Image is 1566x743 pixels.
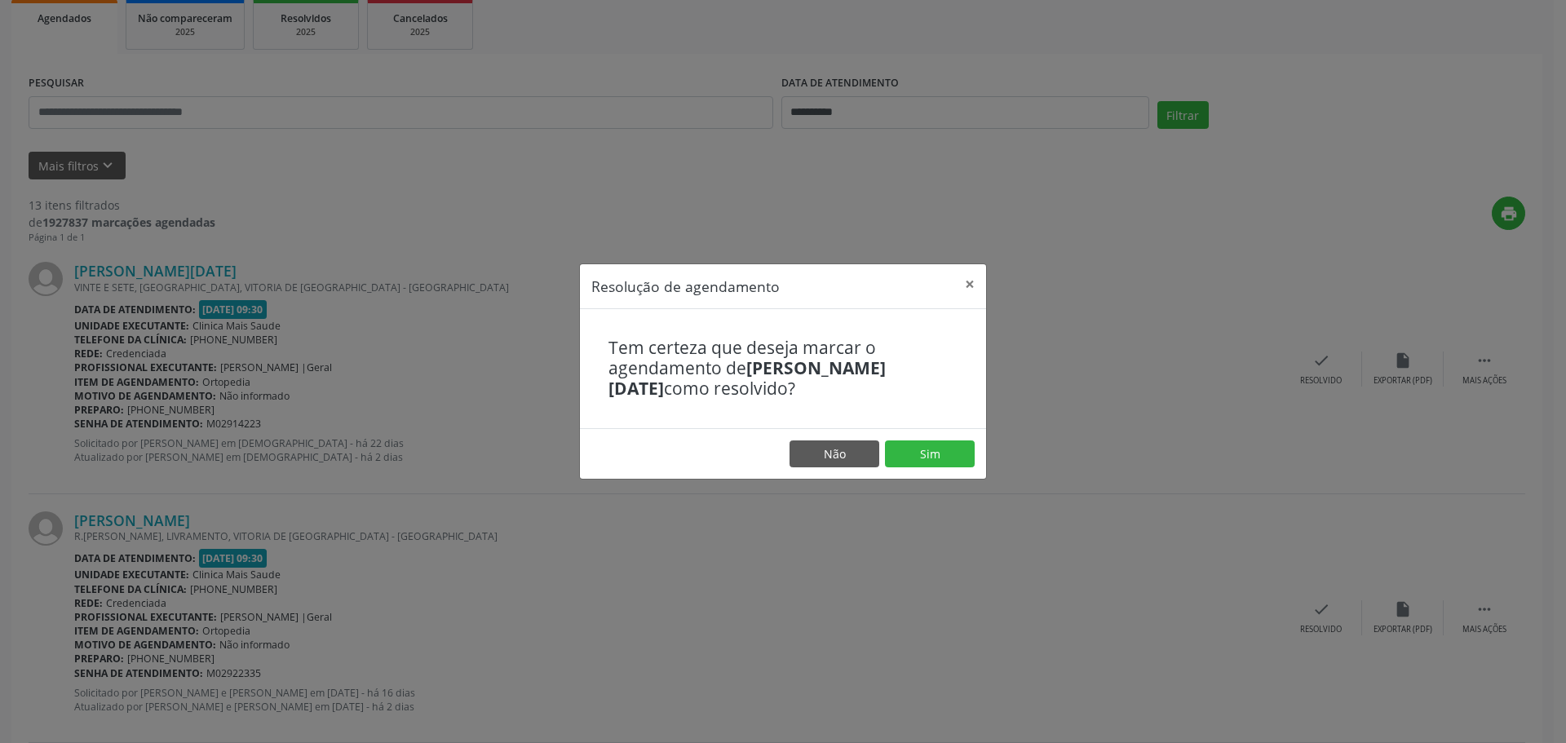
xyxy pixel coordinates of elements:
button: Close [953,264,986,304]
h4: Tem certeza que deseja marcar o agendamento de como resolvido? [608,338,958,400]
button: Não [790,440,879,468]
h5: Resolução de agendamento [591,276,780,297]
b: [PERSON_NAME][DATE] [608,356,886,400]
button: Sim [885,440,975,468]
